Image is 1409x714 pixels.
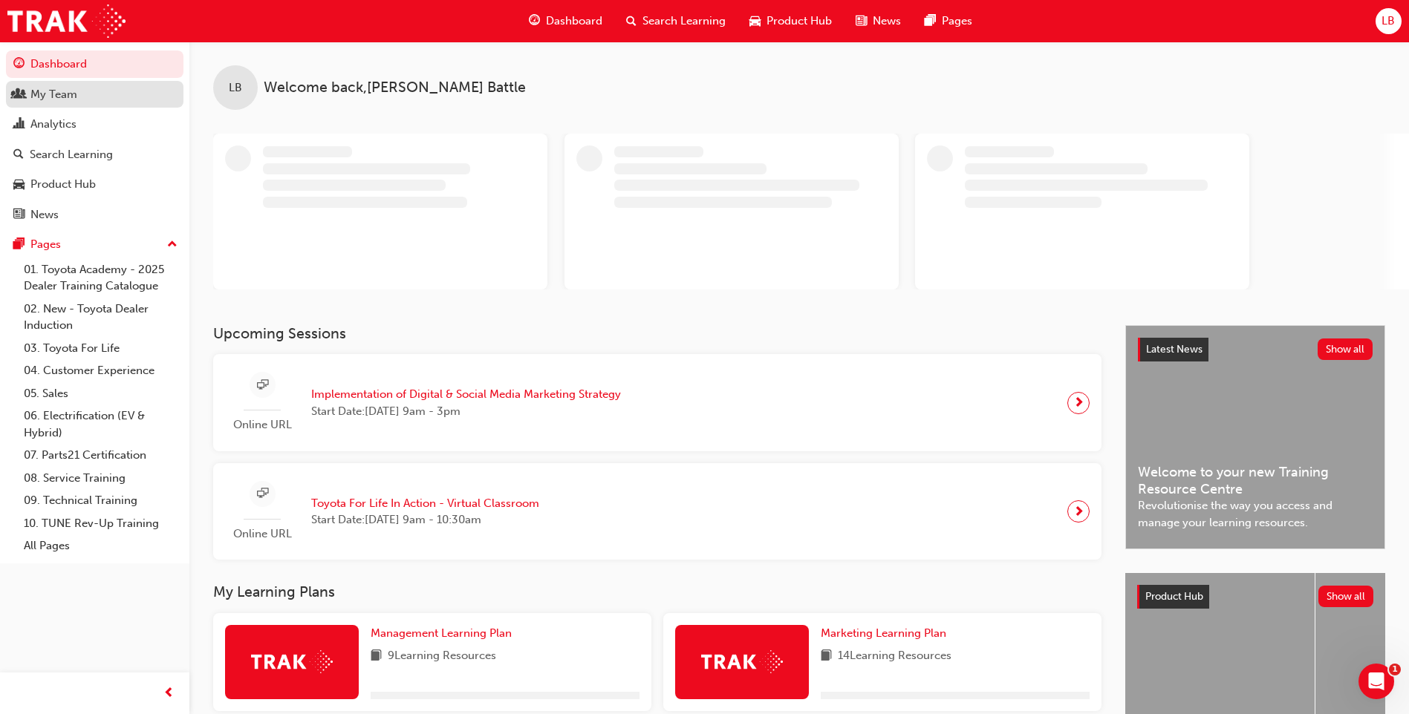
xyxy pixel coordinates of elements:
span: next-icon [1073,393,1084,413]
a: 01. Toyota Academy - 2025 Dealer Training Catalogue [18,258,183,298]
div: Pages [30,236,61,253]
button: Show all [1318,586,1374,607]
span: Latest News [1146,343,1203,356]
a: pages-iconPages [913,6,984,36]
a: news-iconNews [844,6,913,36]
a: Marketing Learning Plan [821,625,952,642]
a: 05. Sales [18,382,183,405]
a: Latest NewsShow allWelcome to your new Training Resource CentreRevolutionise the way you access a... [1125,325,1385,549]
span: chart-icon [13,118,25,131]
a: 04. Customer Experience [18,359,183,382]
span: news-icon [13,209,25,222]
span: Product Hub [1145,590,1203,603]
span: people-icon [13,88,25,102]
button: Show all [1318,338,1373,360]
a: News [6,201,183,229]
div: Search Learning [30,146,113,163]
a: car-iconProduct Hub [738,6,844,36]
a: All Pages [18,534,183,557]
iframe: Intercom live chat [1358,664,1394,699]
div: Analytics [30,116,77,133]
img: Trak [7,4,126,38]
button: Pages [6,231,183,258]
span: Start Date: [DATE] 9am - 10:30am [311,511,539,528]
span: Online URL [225,416,299,433]
a: guage-iconDashboard [517,6,614,36]
img: Trak [251,650,333,673]
span: Product Hub [767,13,832,30]
button: LB [1376,8,1402,34]
span: guage-icon [13,58,25,71]
span: Dashboard [546,13,602,30]
span: Online URL [225,525,299,543]
span: Welcome back , [PERSON_NAME] Battle [264,79,526,96]
span: LB [229,79,242,96]
a: Product Hub [6,171,183,198]
a: My Team [6,81,183,108]
span: Marketing Learning Plan [821,626,946,640]
span: Toyota For Life In Action - Virtual Classroom [311,495,539,512]
span: Welcome to your new Training Resource Centre [1138,464,1373,497]
a: Online URLToyota For Life In Action - Virtual ClassroomStart Date:[DATE] 9am - 10:30am [225,475,1090,548]
span: search-icon [626,12,637,30]
div: News [30,206,59,223]
button: DashboardMy TeamAnalyticsSearch LearningProduct HubNews [6,48,183,231]
img: Trak [701,650,783,673]
span: sessionType_ONLINE_URL-icon [257,485,268,503]
a: Product HubShow all [1137,585,1373,609]
a: Analytics [6,111,183,138]
span: News [873,13,901,30]
span: 1 [1389,664,1401,675]
span: Start Date: [DATE] 9am - 3pm [311,403,621,420]
span: LB [1382,13,1395,30]
a: 08. Service Training [18,467,183,490]
span: sessionType_ONLINE_URL-icon [257,376,268,395]
a: 07. Parts21 Certification [18,444,183,467]
a: Management Learning Plan [371,625,518,642]
a: Online URLImplementation of Digital & Social Media Marketing StrategyStart Date:[DATE] 9am - 3pm [225,366,1090,439]
span: Search Learning [642,13,726,30]
a: Latest NewsShow all [1138,338,1373,361]
span: pages-icon [925,12,936,30]
span: Management Learning Plan [371,626,512,640]
a: Dashboard [6,50,183,78]
span: Pages [942,13,972,30]
span: car-icon [13,178,25,191]
a: 09. Technical Training [18,489,183,512]
span: Revolutionise the way you access and manage your learning resources. [1138,497,1373,531]
span: pages-icon [13,238,25,252]
h3: Upcoming Sessions [213,325,1102,342]
span: news-icon [856,12,867,30]
span: next-icon [1073,501,1084,522]
span: up-icon [167,235,178,255]
span: search-icon [13,148,24,162]
div: Product Hub [30,176,96,193]
h3: My Learning Plans [213,583,1102,600]
a: Search Learning [6,141,183,168]
a: 02. New - Toyota Dealer Induction [18,298,183,337]
a: search-iconSearch Learning [614,6,738,36]
a: 03. Toyota For Life [18,337,183,360]
a: 06. Electrification (EV & Hybrid) [18,405,183,444]
span: book-icon [371,647,382,666]
span: prev-icon [163,684,175,703]
span: guage-icon [529,12,540,30]
div: My Team [30,86,77,103]
span: 9 Learning Resources [388,647,496,666]
span: Implementation of Digital & Social Media Marketing Strategy [311,386,621,403]
a: 10. TUNE Rev-Up Training [18,512,183,535]
span: 14 Learning Resources [838,647,951,666]
span: car-icon [749,12,761,30]
span: book-icon [821,647,832,666]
